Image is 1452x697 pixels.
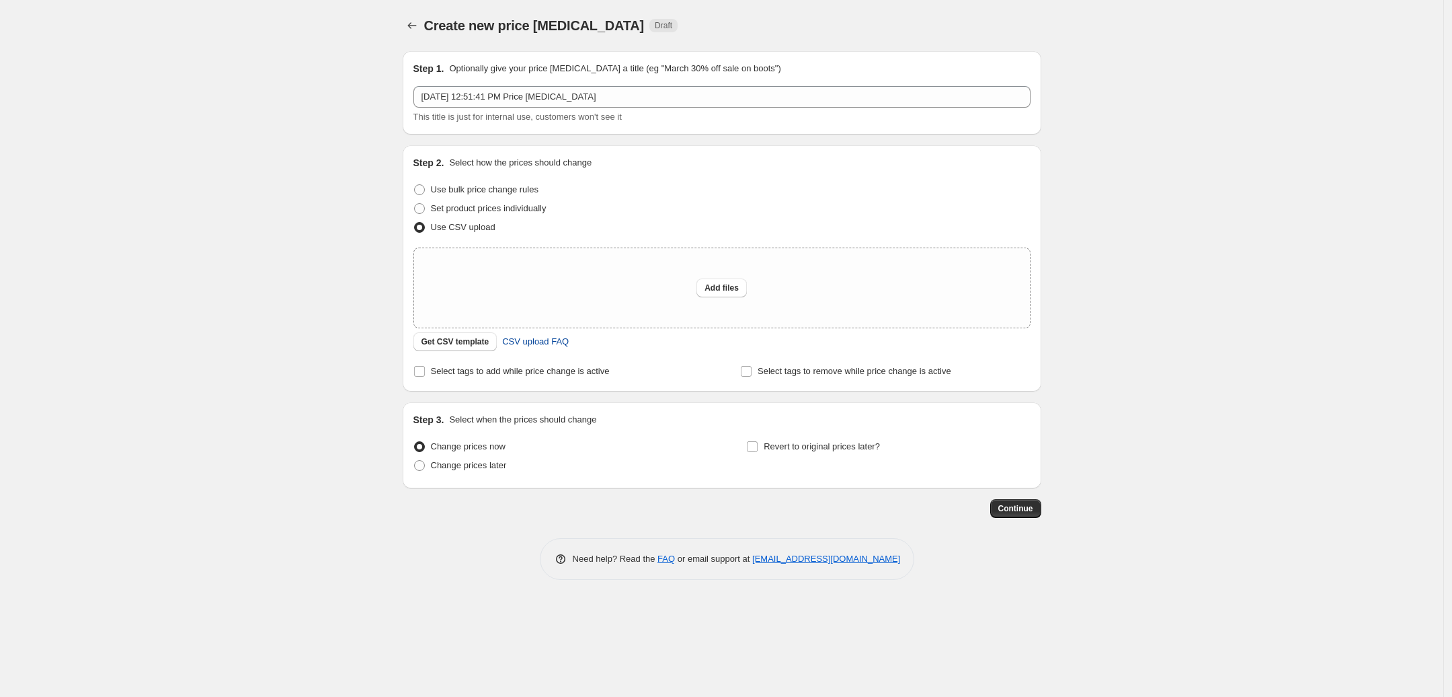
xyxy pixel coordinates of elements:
p: Select when the prices should change [449,413,596,427]
button: Get CSV template [413,332,497,351]
h2: Step 2. [413,156,444,170]
button: Price change jobs [403,16,421,35]
h2: Step 1. [413,62,444,75]
span: This title is just for internal use, customers won't see it [413,112,622,122]
span: Create new price [MEDICAL_DATA] [424,18,645,33]
button: Add files [696,279,747,297]
a: [EMAIL_ADDRESS][DOMAIN_NAME] [752,554,900,564]
span: Use CSV upload [431,222,495,232]
span: Get CSV template [421,336,489,347]
span: Set product prices individually [431,203,547,213]
span: Use bulk price change rules [431,184,538,194]
button: Continue [990,499,1041,518]
span: Select tags to remove while price change is active [758,366,951,376]
h2: Step 3. [413,413,444,427]
p: Optionally give your price [MEDICAL_DATA] a title (eg "March 30% off sale on boots") [449,62,780,75]
span: or email support at [675,554,752,564]
a: FAQ [657,554,675,564]
span: CSV upload FAQ [502,335,569,348]
span: Change prices later [431,460,507,470]
span: Draft [655,20,672,31]
span: Change prices now [431,441,506,451]
a: CSV upload FAQ [494,331,577,353]
span: Continue [998,503,1033,514]
span: Need help? Read the [573,554,658,564]
p: Select how the prices should change [449,156,592,170]
input: 30% off holiday sale [413,86,1031,108]
span: Revert to original prices later? [764,441,880,451]
span: Add files [704,283,739,293]
span: Select tags to add while price change is active [431,366,610,376]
